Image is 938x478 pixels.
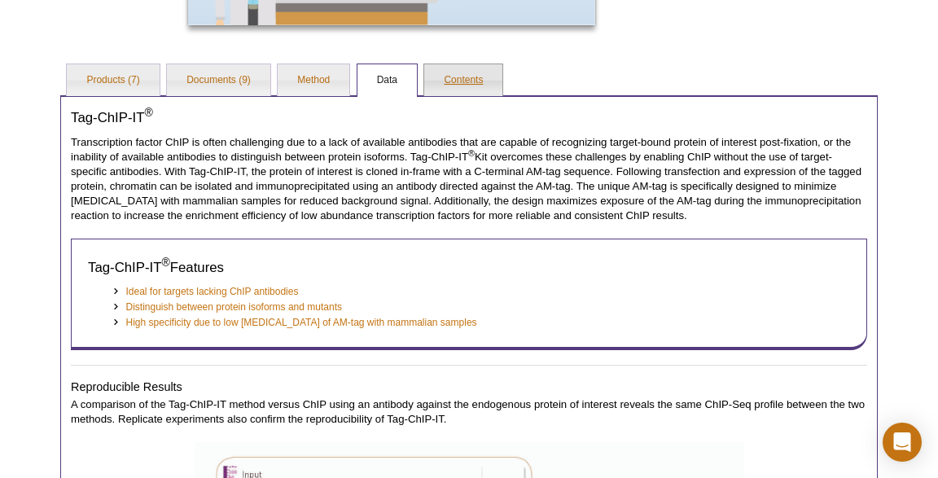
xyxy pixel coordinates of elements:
[357,64,417,97] a: Data
[67,64,159,97] a: Products (7)
[278,64,349,97] a: Method
[71,379,182,394] a: Reproducible Results
[468,147,475,157] sup: ®
[161,256,169,269] sup: ®
[88,260,850,276] h3: Tag-ChIP-IT Features
[71,135,867,223] p: Transcription factor ChIP is often challenging due to a lack of available antibodies that are cap...
[126,315,477,330] a: High specificity due to low [MEDICAL_DATA] of AM-tag with mammalian samples
[144,107,152,120] sup: ®
[71,397,867,427] p: A comparison of the Tag-ChIP-IT method versus ChIP using an antibody against the endogenous prote...
[167,64,270,97] a: Documents (9)
[126,300,342,314] a: Distinguish between protein isoforms and mutants
[126,284,299,299] a: Ideal for targets lacking ChIP antibodies
[71,110,867,126] h3: Tag-ChIP-IT
[883,423,922,462] div: Open Intercom Messenger
[424,64,502,97] a: Contents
